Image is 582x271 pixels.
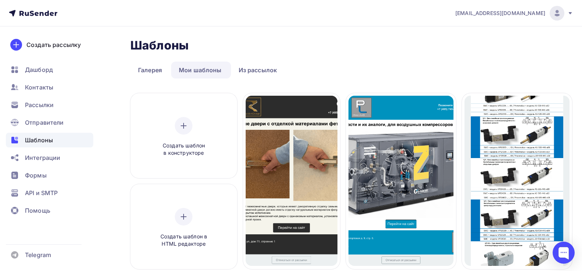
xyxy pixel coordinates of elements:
a: Формы [6,168,93,183]
span: Формы [25,171,47,180]
a: Галерея [130,62,170,78]
a: Шаблоны [6,133,93,147]
a: Контакты [6,80,93,95]
span: [EMAIL_ADDRESS][DOMAIN_NAME] [455,10,545,17]
span: Создать шаблон в конструкторе [149,142,218,157]
span: Telegram [25,250,51,259]
a: Мои шаблоны [171,62,229,78]
span: Контакты [25,83,53,92]
span: Шаблоны [25,136,53,144]
span: Рассылки [25,100,54,109]
span: API и SMTP [25,188,58,197]
a: [EMAIL_ADDRESS][DOMAIN_NAME] [455,6,573,21]
span: Помощь [25,206,50,215]
a: Отправители [6,115,93,130]
div: Создать рассылку [26,40,81,49]
span: Отправители [25,118,64,127]
span: Интеграции [25,153,60,162]
h2: Шаблоны [130,38,189,53]
a: Дашборд [6,62,93,77]
span: Дашборд [25,65,53,74]
span: Создать шаблон в HTML редакторе [149,233,218,248]
a: Рассылки [6,98,93,112]
a: Из рассылок [231,62,285,78]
